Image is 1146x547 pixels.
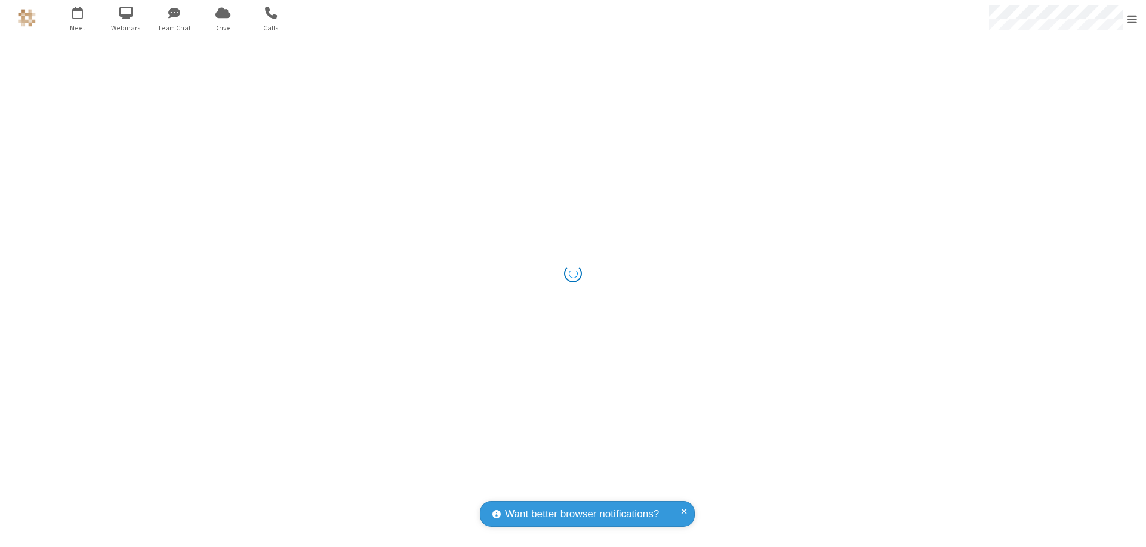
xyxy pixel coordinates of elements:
[201,23,245,33] span: Drive
[104,23,149,33] span: Webinars
[249,23,294,33] span: Calls
[505,506,659,522] span: Want better browser notifications?
[18,9,36,27] img: QA Selenium DO NOT DELETE OR CHANGE
[56,23,100,33] span: Meet
[152,23,197,33] span: Team Chat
